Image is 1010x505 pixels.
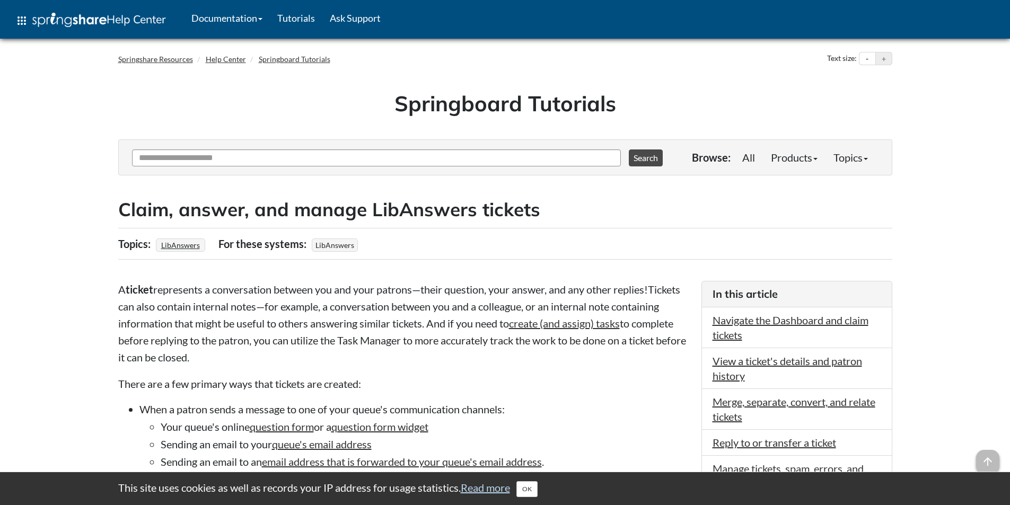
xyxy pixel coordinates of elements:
a: Manage tickets, spam, errors, and trash [713,462,864,490]
a: View a ticket's details and patron history [713,355,862,382]
a: Tutorials [270,5,322,31]
a: queue's email address [272,438,372,450]
li: Sending an email to an . [161,454,691,469]
strong: ticket [126,283,153,296]
a: Help Center [206,55,246,64]
h2: Claim, answer, and manage LibAnswers tickets [118,197,892,223]
span: Tickets can also contain internal notes—for example, a conversation between you and a colleague, ... [118,283,686,364]
a: LibAnswers [160,237,201,253]
img: Springshare [32,13,107,27]
span: arrow_upward [976,450,999,473]
span: apps [15,14,28,27]
p: Browse: [692,150,731,165]
a: Springboard Tutorials [259,55,330,64]
span: Help Center [107,12,166,26]
li: Your queue's online or a [161,419,691,434]
a: All [734,147,763,168]
div: For these systems: [218,234,309,254]
span: LibAnswers [312,238,358,252]
button: Close [516,481,538,497]
a: Springshare Resources [118,55,193,64]
button: Decrease text size [859,52,875,65]
a: Ask Support [322,5,388,31]
button: Search [629,149,663,166]
a: question form [250,420,314,433]
li: Sending an email to your [161,437,691,451]
a: Documentation [184,5,270,31]
a: Reply to or transfer a ticket [713,436,836,449]
div: Topics: [118,234,153,254]
a: Merge, separate, convert, and relate tickets [713,395,875,423]
div: This site uses cookies as well as records your IP address for usage statistics. [108,480,903,497]
a: Products [763,147,825,168]
div: Text size: [825,52,859,66]
a: email address that is forwarded to your queue's email address [262,455,542,468]
a: arrow_upward [976,451,999,464]
a: apps Help Center [8,5,173,37]
a: Read more [461,481,510,494]
button: Increase text size [876,52,892,65]
h1: Springboard Tutorials [126,88,884,118]
a: create (and assign) tasks [509,317,620,330]
a: Navigate the Dashboard and claim tickets [713,314,868,341]
a: Topics [825,147,876,168]
a: question form widget [331,420,428,433]
p: A represents a conversation between you and your patrons—their question, your answer, and any oth... [118,281,691,366]
h3: In this article [713,287,881,302]
p: There are a few primary ways that tickets are created: [118,376,691,391]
